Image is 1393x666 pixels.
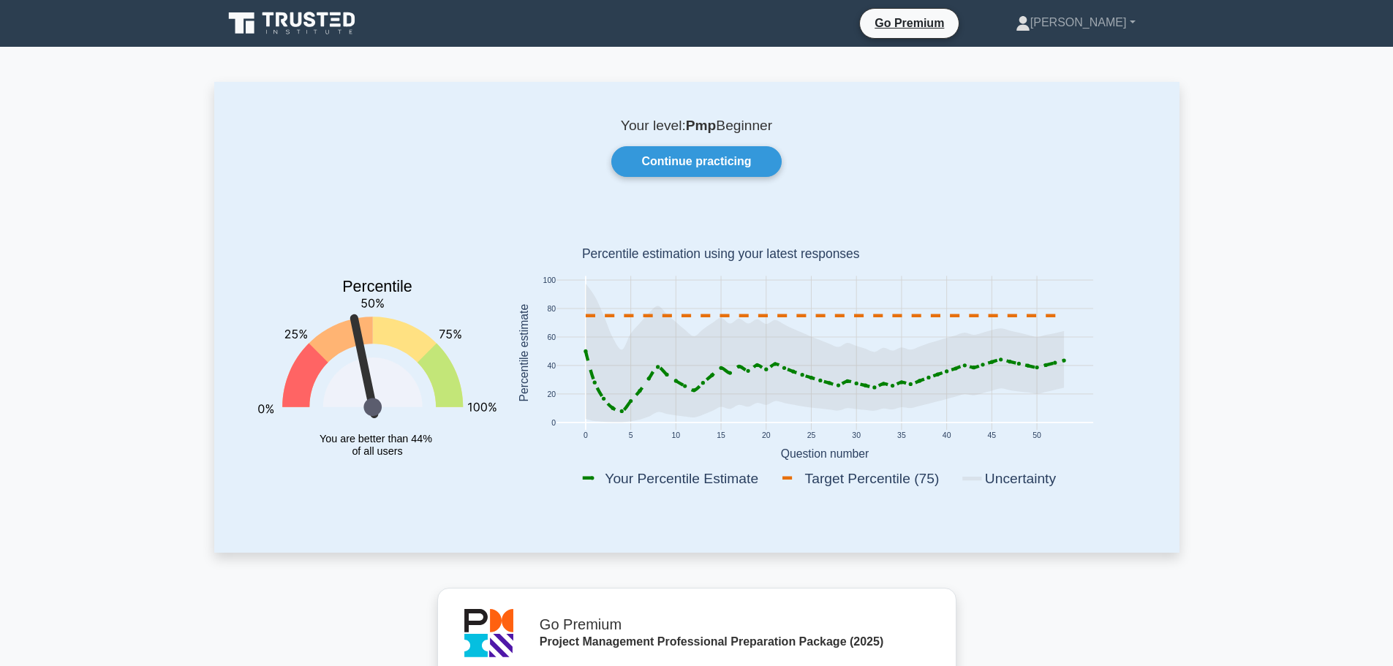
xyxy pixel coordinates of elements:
text: 45 [987,432,996,440]
a: Go Premium [866,14,953,32]
text: Percentile estimate [517,304,529,402]
text: 100 [543,276,556,284]
a: [PERSON_NAME] [981,8,1171,37]
b: Pmp [686,118,717,133]
tspan: of all users [352,445,402,457]
text: 35 [897,432,906,440]
text: Percentile [342,279,412,296]
text: 0 [551,419,556,427]
text: 20 [547,390,556,398]
text: Percentile estimation using your latest responses [581,247,859,262]
text: 0 [583,432,587,440]
tspan: You are better than 44% [320,433,432,444]
text: 25 [807,432,815,440]
text: 20 [761,432,770,440]
a: Continue practicing [611,146,781,177]
text: 30 [852,432,861,440]
text: 40 [547,362,556,370]
text: 60 [547,333,556,341]
text: 5 [628,432,633,440]
text: 15 [717,432,725,440]
text: 10 [671,432,680,440]
text: 50 [1033,432,1041,440]
p: Your level: Beginner [249,117,1144,135]
text: 40 [942,432,951,440]
text: Question number [780,447,869,460]
text: 80 [547,305,556,313]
